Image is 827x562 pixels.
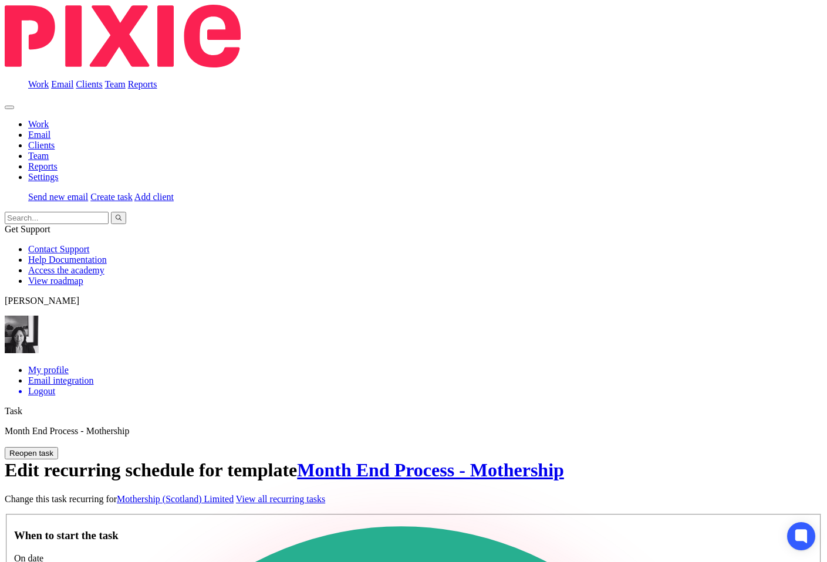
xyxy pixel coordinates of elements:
span: Get Support [5,224,50,234]
img: Pixie [5,5,241,67]
a: Email integration [28,375,94,385]
a: Reports [28,161,58,171]
a: Email [28,130,50,140]
span: Change this task recurring for [5,494,234,504]
span: Logout [28,386,55,396]
a: My profile [28,365,69,375]
h3: When to start the task [14,529,813,542]
h1: Edit recurring schedule for template [5,459,822,481]
a: View roadmap [28,276,83,286]
a: Reports [128,79,157,89]
a: Month End Process - Mothership [297,459,564,480]
a: Contact Support [28,244,89,254]
a: Send new email [28,192,88,202]
a: Clients [28,140,55,150]
span: Reopen task [9,449,53,458]
p: Month End Process - Mothership [5,426,822,436]
button: Search [111,212,126,224]
a: Create task [90,192,133,202]
a: Access the academy [28,265,104,275]
a: Clients [76,79,102,89]
input: Search [5,212,109,224]
a: Help Documentation [28,255,107,265]
a: Team [104,79,125,89]
a: View all recurring tasks [236,494,325,504]
a: Work [28,119,49,129]
a: Settings [28,172,59,182]
a: Team [28,151,49,161]
img: IMG_7103.jpg [5,316,39,353]
a: Add client [134,192,174,202]
a: Work [28,79,49,89]
p: [PERSON_NAME] [5,296,822,306]
label: Task [5,406,22,416]
a: Mothership (Scotland) Limited [117,494,234,504]
a: Email [51,79,73,89]
button: Reopen task [5,447,58,459]
a: Logout [28,386,822,397]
